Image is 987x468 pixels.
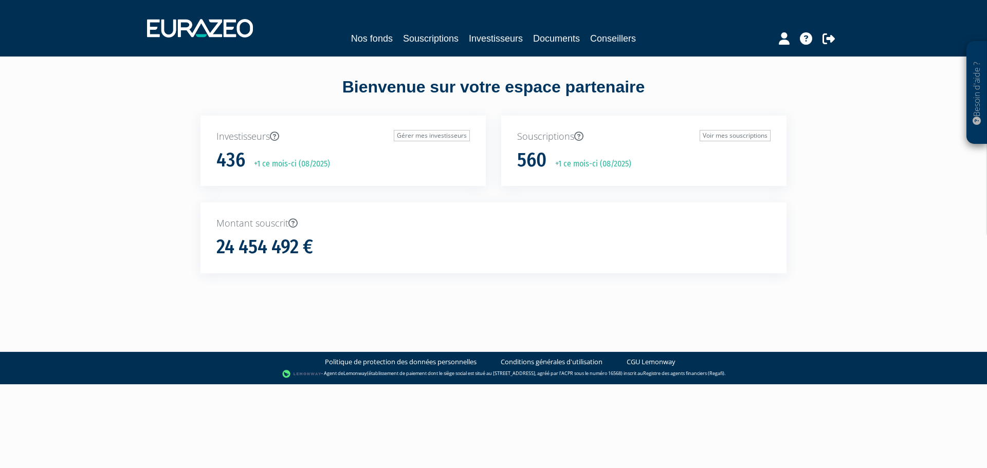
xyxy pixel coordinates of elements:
[193,76,794,116] div: Bienvenue sur votre espace partenaire
[501,357,602,367] a: Conditions générales d'utilisation
[10,369,977,379] div: - Agent de (établissement de paiement dont le siège social est situé au [STREET_ADDRESS], agréé p...
[403,31,459,46] a: Souscriptions
[700,130,771,141] a: Voir mes souscriptions
[469,31,523,46] a: Investisseurs
[216,236,313,258] h1: 24 454 492 €
[247,158,330,170] p: +1 ce mois-ci (08/2025)
[643,370,724,377] a: Registre des agents financiers (Regafi)
[517,130,771,143] p: Souscriptions
[548,158,631,170] p: +1 ce mois-ci (08/2025)
[517,149,546,171] h1: 560
[394,130,470,141] a: Gérer mes investisseurs
[147,19,253,38] img: 1732889491-logotype_eurazeo_blanc_rvb.png
[351,31,393,46] a: Nos fonds
[216,217,771,230] p: Montant souscrit
[627,357,675,367] a: CGU Lemonway
[533,31,580,46] a: Documents
[216,130,470,143] p: Investisseurs
[282,369,322,379] img: logo-lemonway.png
[343,370,367,377] a: Lemonway
[590,31,636,46] a: Conseillers
[216,149,245,171] h1: 436
[971,47,983,139] p: Besoin d'aide ?
[325,357,477,367] a: Politique de protection des données personnelles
